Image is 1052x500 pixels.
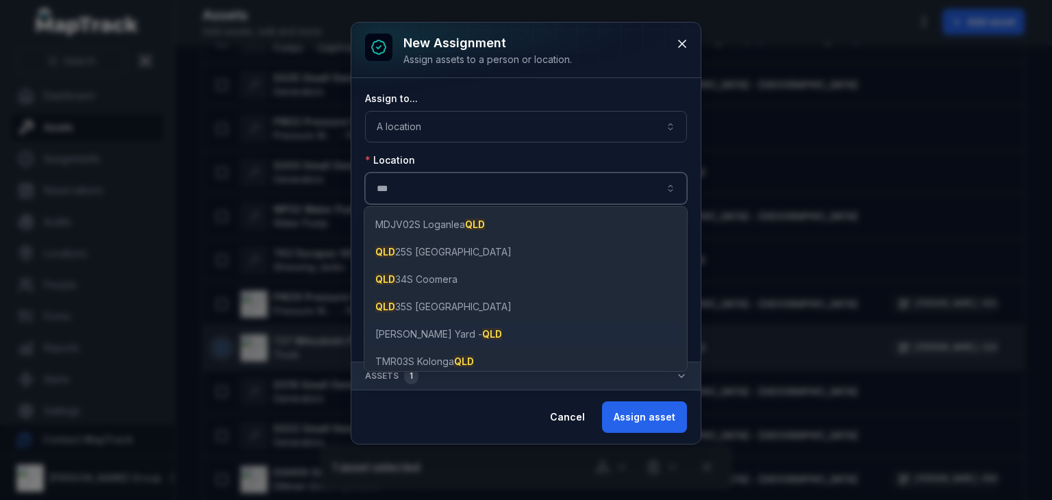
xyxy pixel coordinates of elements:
span: 34S Coomera [375,273,458,286]
span: QLD [482,328,502,340]
span: TMR03S Kolonga [375,355,474,368]
button: Cancel [538,401,597,433]
label: Assign to... [365,92,418,105]
div: Assign assets to a person or location. [403,53,572,66]
span: 25S [GEOGRAPHIC_DATA] [375,245,512,259]
span: Assets [365,368,418,384]
button: Assets1 [351,362,701,390]
span: MDJV02S Loganlea [375,218,485,232]
label: Location [365,153,415,167]
span: QLD [375,246,395,258]
span: 35S [GEOGRAPHIC_DATA] [375,300,512,314]
span: QLD [465,218,485,230]
div: 1 [404,368,418,384]
span: QLD [454,355,474,367]
span: QLD [375,301,395,312]
h3: New assignment [403,34,572,53]
button: A location [365,111,687,142]
span: [PERSON_NAME] Yard - [375,327,502,341]
span: QLD [375,273,395,285]
button: Assign asset [602,401,687,433]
